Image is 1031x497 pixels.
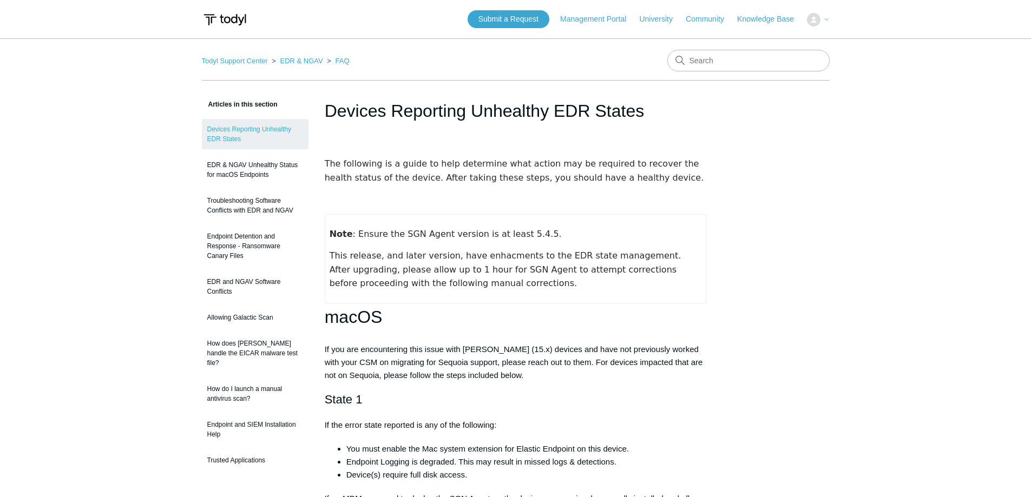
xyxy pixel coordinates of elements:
[202,57,268,65] a: Todyl Support Center
[330,250,684,288] span: This release, and later version, have enhacments to the EDR state management. After upgrading, pl...
[202,155,308,185] a: EDR & NGAV Unhealthy Status for macOS Endpoints
[202,333,308,373] a: How does [PERSON_NAME] handle the EICAR malware test file?
[346,468,707,481] li: Device(s) require full disk access.
[280,57,323,65] a: EDR & NGAV
[346,455,707,468] li: Endpoint Logging is degraded. This may result in missed logs & detections.
[560,14,637,25] a: Management Portal
[330,229,562,239] span: : Ensure the SGN Agent version is at least 5.4.5.
[325,98,707,124] h1: Devices Reporting Unhealthy EDR States
[325,390,707,409] h2: State 1
[202,307,308,328] a: Allowing Galactic Scan
[202,450,308,471] a: Trusted Applications
[325,57,349,65] li: FAQ
[202,226,308,266] a: Endpoint Detention and Response - Ransomware Canary Files
[686,14,735,25] a: Community
[336,57,350,65] a: FAQ
[202,271,308,302] a: EDR and NGAV Software Conflicts
[202,57,270,65] li: Todyl Support Center
[330,229,353,239] strong: Note
[202,10,248,30] img: Todyl Support Center Help Center home page
[202,190,308,221] a: Troubleshooting Software Conflicts with EDR and NGAV
[202,414,308,445] a: Endpoint and SIEM Installation Help
[639,14,683,25] a: University
[468,10,549,28] a: Submit a Request
[325,158,704,183] span: The following is a guide to help determine what action may be required to recover the health stat...
[325,419,707,432] p: If the error state reported is any of the following:
[737,14,805,25] a: Knowledge Base
[270,57,325,65] li: EDR & NGAV
[202,379,308,409] a: How do I launch a manual antivirus scan?
[346,442,707,455] li: You must enable the Mac system extension for Elastic Endpoint on this device.
[325,303,707,331] h1: macOS
[667,50,830,71] input: Search
[325,343,707,382] p: If you are encountering this issue with [PERSON_NAME] (15.x) devices and have not previously work...
[202,101,278,108] span: Articles in this section
[202,119,308,149] a: Devices Reporting Unhealthy EDR States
